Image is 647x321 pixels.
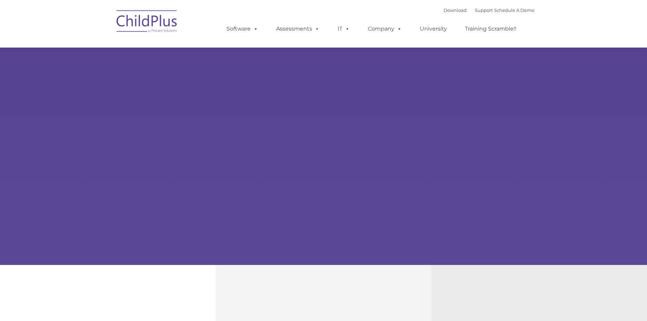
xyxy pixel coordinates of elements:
[220,22,265,36] a: Software
[444,7,467,13] a: Download
[113,5,181,39] img: ChildPlus by Procare Solutions
[494,7,534,13] a: Schedule A Demo
[444,7,534,13] font: |
[269,22,326,36] a: Assessments
[331,22,357,36] a: IT
[458,22,523,36] a: Training Scramble!!
[413,22,454,36] a: University
[475,7,493,13] a: Support
[361,22,409,36] a: Company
